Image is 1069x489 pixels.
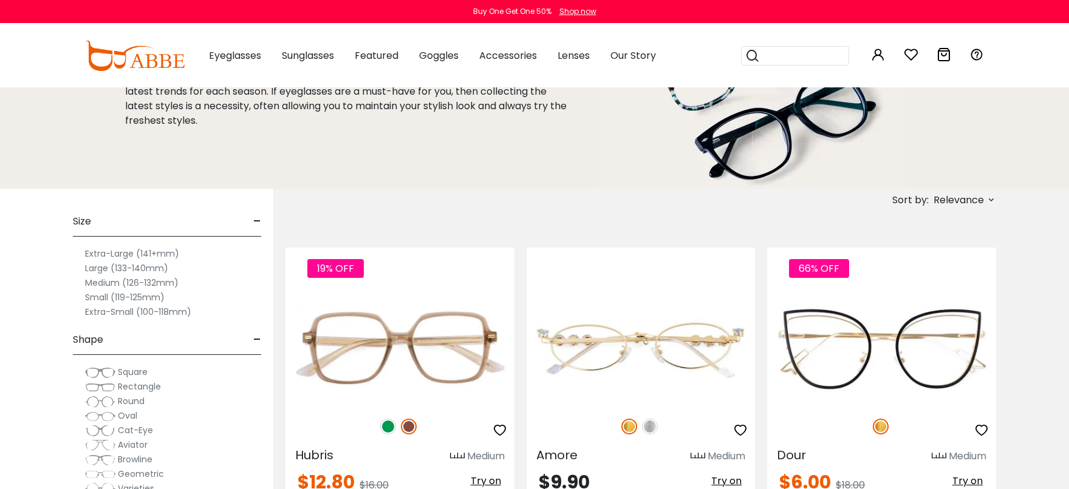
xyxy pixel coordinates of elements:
[73,325,103,354] span: Shape
[85,425,115,437] img: Cat-Eye.png
[380,419,396,434] img: Green
[932,452,946,461] img: size ruler
[642,419,658,434] img: Silver
[85,410,115,422] img: Oval.png
[767,291,996,405] img: Gold Dour - Metal ,Adjust Nose Pads
[355,49,398,62] span: Featured
[118,439,148,451] span: Aviator
[536,447,578,464] span: Amore
[789,259,849,278] span: 66% OFF
[85,275,179,290] label: Medium (126-132mm)
[118,380,161,393] span: Rectangle
[253,207,261,236] span: -
[558,49,590,62] span: Lenses
[610,49,656,62] span: Our Story
[949,449,986,464] div: Medium
[85,454,115,466] img: Browline.png
[471,474,501,488] span: Try on
[553,6,596,16] a: Shop now
[952,474,983,488] span: Try on
[708,449,745,464] div: Medium
[85,290,165,305] label: Small (119-125mm)
[307,259,364,278] span: 19% OFF
[118,366,148,378] span: Square
[691,452,705,461] img: size ruler
[467,473,505,489] button: Try on
[479,49,537,62] span: Accessories
[467,449,505,464] div: Medium
[125,55,567,128] p: Fashion is always changing and want to know the hottest eyeglasses styles or colors? Check the la...
[85,246,179,261] label: Extra-Large (141+mm)
[118,395,145,407] span: Round
[85,396,115,408] img: Round.png
[949,473,986,489] button: Try on
[85,381,115,393] img: Rectangle.png
[285,291,514,405] img: Brown Hubris - Acetate ,Universal Bridge Fit
[73,207,91,236] span: Size
[419,49,459,62] span: Goggles
[892,193,929,207] span: Sort by:
[401,419,417,434] img: Brown
[711,474,742,488] span: Try on
[85,468,115,481] img: Geometric.png
[527,291,756,405] img: Gold Amore - Metal ,Adjust Nose Pads
[473,6,552,17] div: Buy One Get One 50%
[118,410,137,422] span: Oval
[253,325,261,354] span: -
[934,189,984,211] span: Relevance
[85,305,191,319] label: Extra-Small (100-118mm)
[873,419,889,434] img: Gold
[118,424,153,436] span: Cat-Eye
[85,439,115,451] img: Aviator.png
[85,41,185,71] img: abbeglasses.com
[777,447,806,464] span: Dour
[621,419,637,434] img: Gold
[559,6,596,17] div: Shop now
[708,473,745,489] button: Try on
[85,366,115,379] img: Square.png
[295,447,333,464] span: Hubris
[209,49,261,62] span: Eyeglasses
[282,49,334,62] span: Sunglasses
[450,452,465,461] img: size ruler
[118,468,164,480] span: Geometric
[118,453,152,465] span: Browline
[85,261,168,275] label: Large (133-140mm)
